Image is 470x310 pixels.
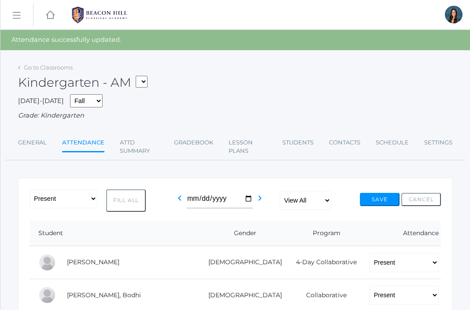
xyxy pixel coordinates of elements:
i: chevron_right [255,193,265,203]
a: Attd Summary [120,134,159,160]
i: chevron_left [174,193,185,203]
div: Jordyn Dewey [445,6,463,23]
a: Schedule [376,134,409,151]
th: Student [30,221,198,246]
div: Maia Canan [38,254,56,271]
a: Lesson Plans [229,134,267,160]
a: Gradebook [174,134,213,151]
a: General [18,134,47,151]
a: Students [282,134,314,151]
a: Contacts [329,134,360,151]
button: Cancel [401,193,441,206]
div: Bodhi Dreher [38,286,56,304]
div: Grade: Kindergarten [18,111,452,121]
div: Attendance successfully updated. [0,30,470,50]
td: [DEMOGRAPHIC_DATA] [198,246,286,279]
th: Gender [198,221,286,246]
a: Settings [424,134,452,151]
a: chevron_left [174,197,185,205]
td: 4-Day Collaborative [286,246,361,279]
img: BHCALogos-05-308ed15e86a5a0abce9b8dd61676a3503ac9727e845dece92d48e8588c001991.png [67,4,133,26]
a: chevron_right [255,197,265,205]
span: [DATE]-[DATE] [18,97,64,105]
a: [PERSON_NAME], Bodhi [67,291,141,299]
button: Save [360,193,400,206]
button: Fill All [106,189,146,212]
h2: Kindergarten - AM [18,76,148,90]
a: Go to Classrooms [24,64,73,71]
a: [PERSON_NAME] [67,258,119,266]
th: Attendance [361,221,441,246]
a: Attendance [62,134,104,153]
th: Program [286,221,361,246]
